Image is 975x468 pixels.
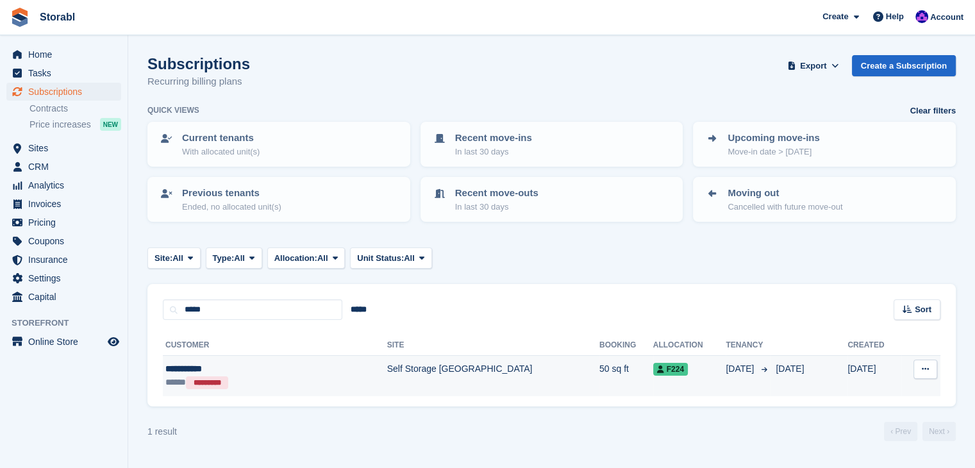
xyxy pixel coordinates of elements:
span: Tasks [28,64,105,82]
a: menu [6,213,121,231]
a: menu [6,83,121,101]
span: Insurance [28,251,105,269]
th: Site [387,335,599,356]
span: Storefront [12,317,128,330]
a: Next [922,422,956,441]
th: Tenancy [726,335,771,356]
span: [DATE] [726,362,756,376]
span: Create [822,10,848,23]
a: Storabl [35,6,80,28]
p: Upcoming move-ins [728,131,819,146]
a: Price increases NEW [29,117,121,131]
a: Moving out Cancelled with future move-out [694,178,954,221]
a: menu [6,158,121,176]
span: Invoices [28,195,105,213]
span: All [172,252,183,265]
p: Ended, no allocated unit(s) [182,201,281,213]
span: Site: [154,252,172,265]
a: Clear filters [910,104,956,117]
a: menu [6,232,121,250]
a: menu [6,251,121,269]
p: Current tenants [182,131,260,146]
span: Pricing [28,213,105,231]
span: Help [886,10,904,23]
span: Online Store [28,333,105,351]
h6: Quick views [147,104,199,116]
a: Contracts [29,103,121,115]
p: Previous tenants [182,186,281,201]
p: Cancelled with future move-out [728,201,842,213]
p: In last 30 days [455,201,538,213]
span: Unit Status: [357,252,404,265]
img: Bailey Hunt [915,10,928,23]
span: [DATE] [776,364,804,374]
button: Unit Status: All [350,247,431,269]
a: Previous tenants Ended, no allocated unit(s) [149,178,409,221]
span: Sort [915,303,931,316]
a: Create a Subscription [852,55,956,76]
span: CRM [28,158,105,176]
a: Previous [884,422,917,441]
span: F224 [653,363,688,376]
td: [DATE] [847,356,901,396]
a: menu [6,195,121,213]
button: Export [785,55,842,76]
button: Site: All [147,247,201,269]
span: Coupons [28,232,105,250]
a: menu [6,176,121,194]
span: Capital [28,288,105,306]
a: Recent move-ins In last 30 days [422,123,682,165]
p: Recurring billing plans [147,74,250,89]
a: menu [6,139,121,157]
span: Allocation: [274,252,317,265]
p: Recent move-ins [455,131,532,146]
button: Type: All [206,247,262,269]
span: Type: [213,252,235,265]
a: menu [6,333,121,351]
span: Analytics [28,176,105,194]
span: Home [28,46,105,63]
span: Account [930,11,963,24]
p: Move-in date > [DATE] [728,146,819,158]
span: Price increases [29,119,91,131]
span: Subscriptions [28,83,105,101]
th: Created [847,335,901,356]
a: Preview store [106,334,121,349]
p: With allocated unit(s) [182,146,260,158]
img: stora-icon-8386f47178a22dfd0bd8f6a31ec36ba5ce8667c1dd55bd0f319d3a0aa187defe.svg [10,8,29,27]
span: All [234,252,245,265]
h1: Subscriptions [147,55,250,72]
span: Sites [28,139,105,157]
td: 50 sq ft [599,356,653,396]
nav: Page [881,422,958,441]
button: Allocation: All [267,247,346,269]
th: Allocation [653,335,726,356]
span: All [404,252,415,265]
a: menu [6,46,121,63]
p: Moving out [728,186,842,201]
a: menu [6,269,121,287]
div: NEW [100,118,121,131]
td: Self Storage [GEOGRAPHIC_DATA] [387,356,599,396]
a: Recent move-outs In last 30 days [422,178,682,221]
span: Export [800,60,826,72]
th: Customer [163,335,387,356]
a: menu [6,64,121,82]
p: Recent move-outs [455,186,538,201]
span: Settings [28,269,105,287]
a: Upcoming move-ins Move-in date > [DATE] [694,123,954,165]
p: In last 30 days [455,146,532,158]
th: Booking [599,335,653,356]
div: 1 result [147,425,177,439]
a: Current tenants With allocated unit(s) [149,123,409,165]
span: All [317,252,328,265]
a: menu [6,288,121,306]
